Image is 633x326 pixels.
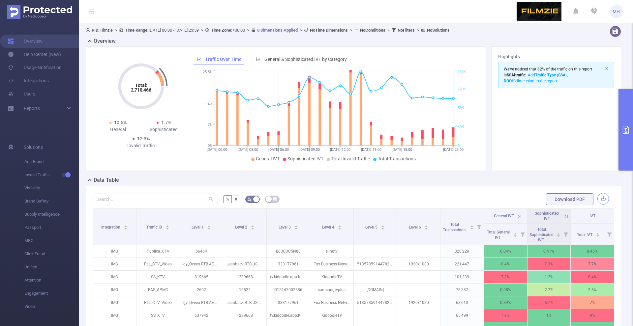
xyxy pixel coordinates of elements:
p: 6.7% [527,296,571,309]
tspan: [DATE] 06:00 [268,148,289,152]
tspan: 120K [458,87,466,91]
tspan: [DATE] 00:00 [207,148,227,152]
i: Filter menu [605,224,614,245]
p: 65,499 [440,309,484,322]
span: Supply Intelligence [24,208,79,221]
i: icon: caret-up [596,232,599,234]
p: PAS_APMC [136,284,180,296]
i: icon: caret-down [124,227,128,229]
div: Sort [470,224,474,228]
span: > [245,28,251,33]
p: 101,239 [440,271,484,283]
a: Overview [8,35,43,48]
tspan: 14% [206,102,212,107]
span: Total Transactions [378,156,416,161]
span: Solutions [24,141,43,154]
span: 12.3% [137,136,150,141]
span: Level 5 [365,225,378,230]
a: Integrations [8,74,49,87]
p: KidoodleTV [310,309,353,322]
span: General IVT [494,214,514,218]
p: gy_Oveeo RTB AE WW USDC [DATE] [180,258,223,270]
span: Sophisticated IVT [287,156,323,161]
u: 8 Dimensions Applied [257,28,298,33]
tspan: [DATE] 18:00 [392,148,412,152]
p: SS_KTV [136,309,180,322]
span: Level 2 [235,225,248,230]
div: Sort [338,224,342,228]
tspan: 7% [208,123,212,127]
p: 2602 [180,284,223,296]
a: Users [8,87,35,100]
tspan: 0 [458,144,460,148]
i: icon: caret-up [381,224,385,226]
p: G15147002586 [267,284,310,296]
tspan: 25.5% [203,70,212,74]
span: 10.6% [114,120,127,125]
span: Total Invalid Traffic [331,156,370,161]
span: Level 3 [279,225,292,230]
p: 7.7% [571,258,614,270]
span: Anti-Fraud [24,155,79,168]
p: 1239668 [223,309,266,322]
b: Traffic Type (SSAI, DOOH) [504,73,568,83]
span: Invalid Traffic [24,168,79,181]
div: Sort [166,224,169,228]
p: 7.3% [527,258,571,270]
span: Visibility [24,181,79,195]
p: 1239668 [223,271,266,283]
p: 1920x1080 [397,258,440,270]
p: PLL_CTV_Video [136,296,180,309]
p: Publica_CTV [136,245,180,258]
p: Fox Business Network [310,258,353,270]
i: icon: caret-down [425,227,428,229]
p: samsungtvplus [310,284,353,296]
p: 7.2% [484,271,527,283]
i: icon: caret-up [470,224,473,226]
span: Level 4 [322,225,335,230]
i: icon: caret-down [294,227,298,229]
p: KidoodleTV [310,271,353,283]
span: Total IVT [577,232,593,237]
h2: Overview [94,37,116,45]
input: Search... [93,194,218,204]
p: 333177961 [267,258,310,270]
a: Help Center (New) [8,48,61,61]
div: Sort [294,224,298,228]
i: Filter menu [474,209,484,245]
tspan: 2,710,466 [131,87,151,93]
tspan: [DATE] 23:00 [443,148,464,152]
span: General IVT [256,156,280,161]
div: Sophisticated [141,126,187,133]
i: icon: caret-up [557,232,560,234]
p: tv.kidoodle.app.Kidoodle [267,271,310,283]
p: 819665 [180,271,223,283]
span: > [298,28,304,33]
b: No Filters [398,28,415,33]
b: SSAI traffic [507,73,526,77]
p: IMG [93,258,136,270]
tspan: 40K [458,125,464,129]
button: icon: close [605,65,609,72]
span: Video [24,300,79,313]
p: 16522 [223,284,266,296]
tspan: [DATE] 03:00 [238,148,258,152]
p: 2.7% [527,284,571,296]
i: icon: caret-down [381,227,385,229]
span: > [385,28,392,33]
p: 51357859144782199894125 [354,258,397,270]
tspan: Total: [135,83,147,88]
i: icon: caret-up [251,224,255,226]
span: Click Fraud [24,247,79,260]
a: Usage Notification [8,61,62,74]
p: 0.39% [484,296,527,309]
b: PID: [92,28,100,33]
p: 0.08% [484,284,527,296]
p: 1.2% [527,271,571,283]
i: icon: caret-up [425,224,428,226]
tspan: [DATE] 09:00 [299,148,320,152]
p: Fox Business Network [310,296,353,309]
i: icon: close [605,67,609,70]
p: 51357859144782199894125 [354,296,397,309]
span: We've noticed that 62% of the traffic on this report is . [504,67,592,83]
